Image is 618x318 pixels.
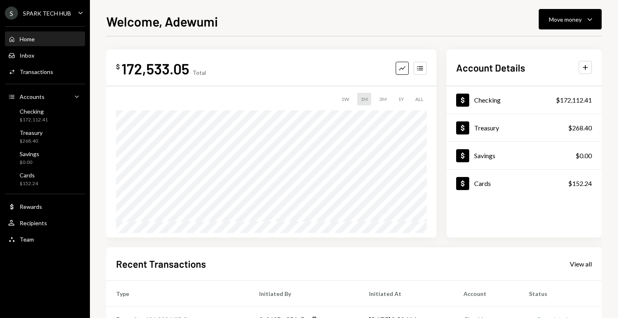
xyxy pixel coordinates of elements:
div: Cards [474,179,491,187]
div: Move money [549,15,582,24]
a: Cards$152.24 [5,169,85,189]
a: Inbox [5,48,85,63]
div: Savings [474,152,495,159]
div: Accounts [20,93,45,100]
div: Recipients [20,219,47,226]
div: $152.24 [20,180,38,187]
a: Recipients [5,215,85,230]
a: Checking$172,112.41 [5,105,85,125]
a: Checking$172,112.41 [446,86,602,114]
div: $ [116,63,120,71]
div: Inbox [20,52,34,59]
a: Treasury$268.40 [5,127,85,146]
div: $152.24 [568,179,592,188]
th: Initiated At [359,280,454,307]
div: $268.40 [568,123,592,133]
button: Move money [539,9,602,29]
div: View all [570,260,592,268]
th: Account [454,280,519,307]
div: Savings [20,150,39,157]
div: Team [20,236,34,243]
th: Status [519,280,602,307]
a: Cards$152.24 [446,170,602,197]
th: Type [106,280,249,307]
div: $172,112.41 [556,95,592,105]
div: $0.00 [575,151,592,161]
div: ALL [412,93,427,105]
a: Team [5,232,85,246]
div: 1W [338,93,352,105]
a: Accounts [5,89,85,104]
div: Home [20,36,35,43]
a: Transactions [5,64,85,79]
a: View all [570,259,592,268]
a: Savings$0.00 [446,142,602,169]
h2: Account Details [456,61,525,74]
div: $0.00 [20,159,39,166]
div: SPARK TECH HUB [23,10,71,17]
div: $172,112.41 [20,116,48,123]
div: 172,533.05 [121,59,189,78]
div: 1Y [395,93,407,105]
a: Rewards [5,199,85,214]
div: Cards [20,172,38,179]
div: Rewards [20,203,42,210]
div: 3M [376,93,390,105]
div: Treasury [474,124,499,132]
div: Total [193,69,206,76]
a: Savings$0.00 [5,148,85,168]
h2: Recent Transactions [116,257,206,271]
h1: Welcome, Adewumi [106,13,218,29]
a: Treasury$268.40 [446,114,602,141]
th: Initiated By [249,280,359,307]
div: Treasury [20,129,43,136]
div: $268.40 [20,138,43,145]
div: Checking [474,96,501,104]
div: S [5,7,18,20]
div: Checking [20,108,48,115]
a: Home [5,31,85,46]
div: 1M [357,93,371,105]
div: Transactions [20,68,53,75]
